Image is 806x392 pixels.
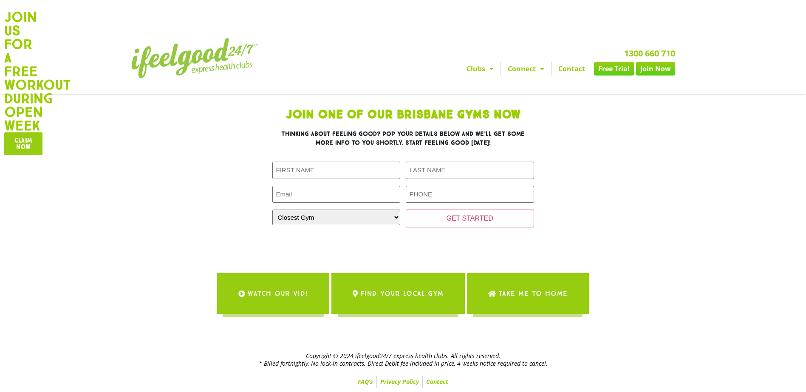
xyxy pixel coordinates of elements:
[636,62,675,76] a: Join Now
[325,62,675,76] nav: Menu
[14,137,32,150] span: Claim now
[272,186,401,203] input: Email
[406,162,534,179] input: LAST NAME
[4,10,38,132] h2: Join us for a free workout during open week
[248,282,308,305] span: WATCH OUR VID!
[624,48,675,59] a: 1300 660 710
[360,282,444,305] span: Find Your Local Gym
[217,273,329,314] a: WATCH OUR VID!
[331,273,465,314] a: Find Your Local Gym
[406,186,534,203] input: PHONE
[594,62,634,76] a: Free Trial
[131,376,675,388] nav: Menu
[131,352,675,367] h2: Copyright © 2024 ifeelgood24/7 express health clubs. All rights reserved. * Billed fortnightly, N...
[501,62,551,76] a: Connect
[4,132,42,155] a: Claim now
[551,62,592,76] a: Contact
[272,129,534,147] h3: Thinking about feeling good? Pop your details below and we’ll get some more info to you shortly. ...
[423,376,452,388] a: Contact
[460,62,501,76] a: Clubs
[406,210,534,227] input: GET STARTED
[216,109,590,121] h1: Join One of Our Brisbane Gyms Now
[377,376,422,388] a: Privacy Policy
[498,282,568,305] span: Take me to Home
[272,162,401,179] input: FIRST NAME
[467,273,589,314] a: Take me to Home
[354,376,376,388] a: FAQ’s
